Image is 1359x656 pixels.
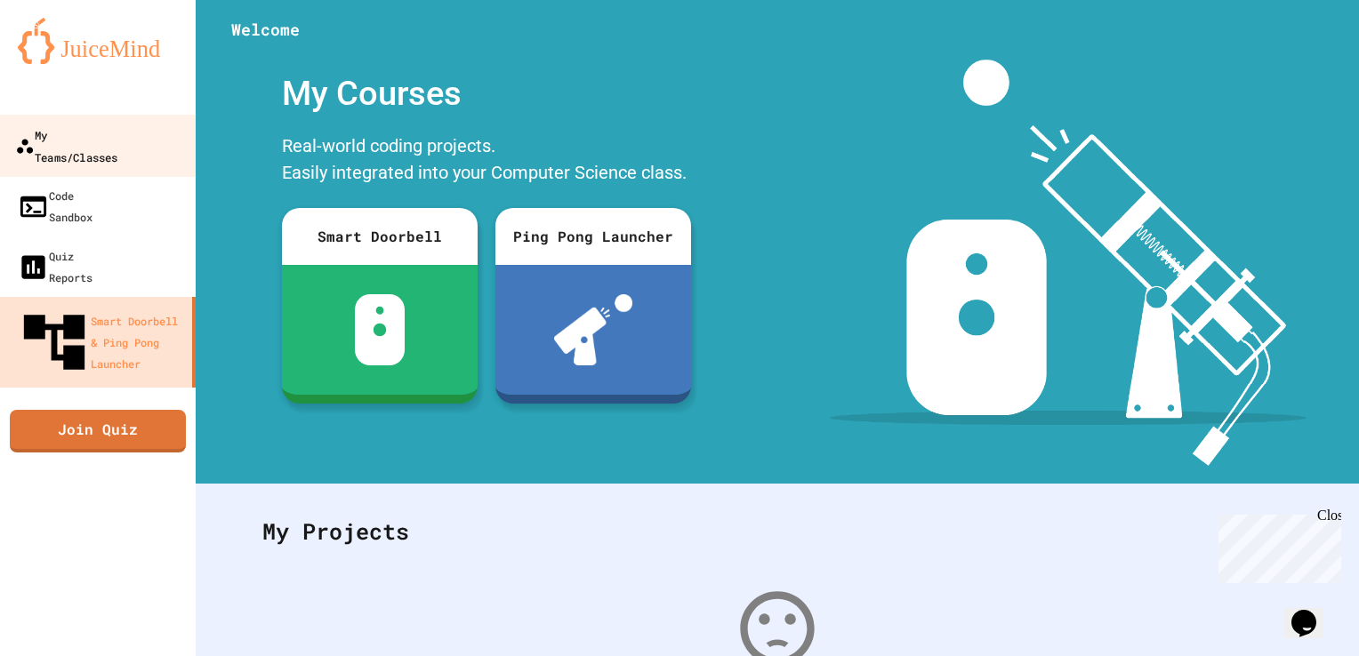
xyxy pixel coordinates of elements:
[830,60,1307,466] img: banner-image-my-projects.png
[273,60,700,128] div: My Courses
[7,7,123,113] div: Chat with us now!Close
[1284,585,1341,638] iframe: chat widget
[18,185,92,228] div: Code Sandbox
[495,208,691,265] div: Ping Pong Launcher
[15,124,117,167] div: My Teams/Classes
[245,497,1310,566] div: My Projects
[10,410,186,452] a: Join Quiz
[554,294,633,365] img: ppl-with-ball.png
[273,128,700,195] div: Real-world coding projects. Easily integrated into your Computer Science class.
[18,245,92,288] div: Quiz Reports
[1211,508,1341,583] iframe: chat widget
[282,208,478,265] div: Smart Doorbell
[18,306,185,379] div: Smart Doorbell & Ping Pong Launcher
[18,18,178,64] img: logo-orange.svg
[355,294,406,365] img: sdb-white.svg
